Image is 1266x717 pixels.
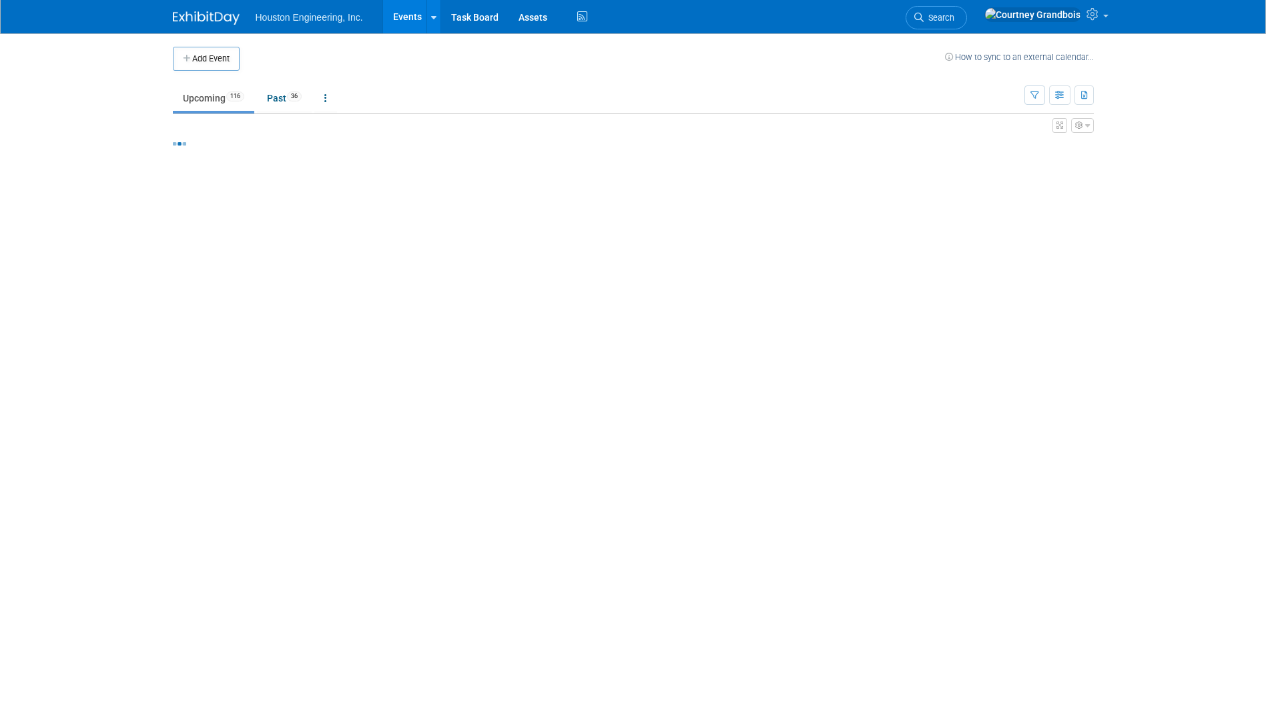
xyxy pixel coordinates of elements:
[173,47,240,71] button: Add Event
[945,52,1094,62] a: How to sync to an external calendar...
[287,91,302,101] span: 36
[173,142,186,146] img: loading...
[906,6,967,29] a: Search
[256,12,363,23] span: Houston Engineering, Inc.
[984,7,1081,22] img: Courtney Grandbois
[173,11,240,25] img: ExhibitDay
[226,91,244,101] span: 116
[173,85,254,111] a: Upcoming116
[257,85,312,111] a: Past36
[924,13,954,23] span: Search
